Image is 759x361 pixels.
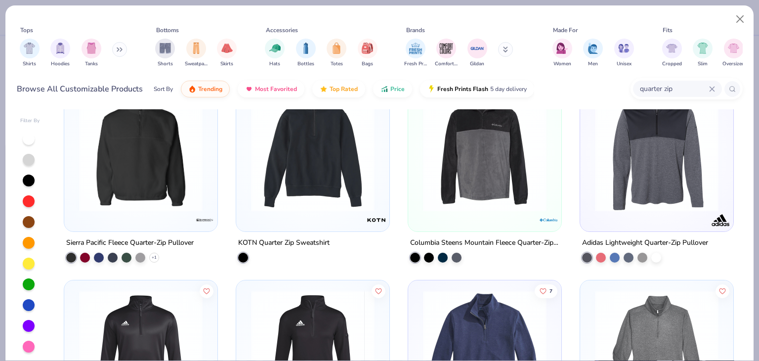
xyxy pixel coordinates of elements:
img: aa3b51b8-e9eb-4028-8995-2766b685949a [74,88,208,212]
span: Sweatpants [185,60,208,68]
img: c92f4d1a-29d9-4f98-a75c-832e72c8ab98 [590,88,723,212]
div: filter for Bags [358,39,378,68]
div: filter for Shorts [155,39,175,68]
div: Columbia Steens Mountain Fleece Quarter-Zip Pullover [410,237,559,249]
div: filter for Cropped [662,39,682,68]
input: Try "T-Shirt" [639,83,709,94]
img: Totes Image [331,43,342,54]
span: Shirts [23,60,36,68]
div: filter for Skirts [217,39,237,68]
img: Bags Image [362,43,373,54]
button: filter button [583,39,603,68]
div: filter for Slim [693,39,713,68]
div: Sort By [154,85,173,93]
img: ceba8dbd-5c26-46a7-9f76-42647b54efc5 [246,88,379,212]
div: filter for Tanks [82,39,101,68]
span: Top Rated [330,85,358,93]
button: filter button [722,39,745,68]
img: trending.gif [188,85,196,93]
span: Women [553,60,571,68]
button: filter button [435,39,458,68]
div: filter for Sweatpants [185,39,208,68]
span: Hats [269,60,280,68]
div: Made For [553,26,578,35]
span: Gildan [470,60,484,68]
span: Unisex [617,60,632,68]
button: Like [535,284,557,298]
div: Browse All Customizable Products [17,83,143,95]
div: Filter By [20,117,40,125]
div: Sierra Pacific Fleece Quarter-Zip Pullover [66,237,194,249]
button: filter button [265,39,285,68]
span: Fresh Prints [404,60,427,68]
img: Slim Image [697,43,708,54]
div: Accessories [266,26,298,35]
span: Comfort Colors [435,60,458,68]
span: Fresh Prints Flash [437,85,488,93]
div: filter for Men [583,39,603,68]
img: TopRated.gif [320,85,328,93]
button: Top Rated [312,81,365,97]
span: Tanks [85,60,98,68]
span: Most Favorited [255,85,297,93]
div: filter for Comfort Colors [435,39,458,68]
button: Most Favorited [238,81,304,97]
span: Skirts [220,60,233,68]
img: Women Image [556,43,568,54]
button: Like [716,284,729,298]
div: filter for Unisex [614,39,634,68]
button: filter button [552,39,572,68]
button: filter button [217,39,237,68]
div: filter for Hoodies [50,39,70,68]
span: Oversized [722,60,745,68]
img: Bottles Image [300,43,311,54]
img: KOTN logo [367,210,386,230]
img: Unisex Image [618,43,630,54]
span: Shorts [158,60,173,68]
span: Price [390,85,405,93]
div: filter for Gildan [467,39,487,68]
img: c0b40f9e-9470-4c4b-be34-5ab9d776e6ef [551,88,685,212]
div: Fits [663,26,673,35]
img: 465b9054-a44f-4235-8ef8-d64c79ed80c9 [418,88,551,212]
div: filter for Fresh Prints [404,39,427,68]
img: Men Image [588,43,598,54]
div: filter for Totes [327,39,346,68]
div: KOTN Quarter Zip Sweatshirt [238,237,330,249]
div: Bottoms [156,26,179,35]
button: Fresh Prints Flash5 day delivery [420,81,534,97]
span: 5 day delivery [490,84,527,95]
img: Tanks Image [86,43,97,54]
button: filter button [614,39,634,68]
button: filter button [327,39,346,68]
img: Fresh Prints Image [408,41,423,56]
img: Sierra Pacific logo [195,210,214,230]
img: Gildan Image [470,41,485,56]
img: Oversized Image [728,43,739,54]
span: Totes [331,60,343,68]
img: Comfort Colors Image [439,41,454,56]
button: filter button [185,39,208,68]
button: filter button [693,39,713,68]
div: Adidas Lightweight Quarter-Zip Pullover [582,237,708,249]
span: + 1 [152,255,157,261]
div: filter for Bottles [296,39,316,68]
span: Men [588,60,598,68]
img: Sweatpants Image [191,43,202,54]
button: Like [372,284,385,298]
img: Columbia logo [539,210,558,230]
div: filter for Shirts [20,39,40,68]
button: Trending [181,81,230,97]
span: 7 [549,288,552,293]
div: filter for Women [552,39,572,68]
img: flash.gif [427,85,435,93]
img: Shirts Image [24,43,35,54]
img: Shorts Image [160,43,171,54]
button: filter button [82,39,101,68]
img: Cropped Image [666,43,677,54]
div: Brands [406,26,425,35]
div: filter for Oversized [722,39,745,68]
button: Close [731,10,750,29]
div: filter for Hats [265,39,285,68]
img: Skirts Image [221,43,233,54]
